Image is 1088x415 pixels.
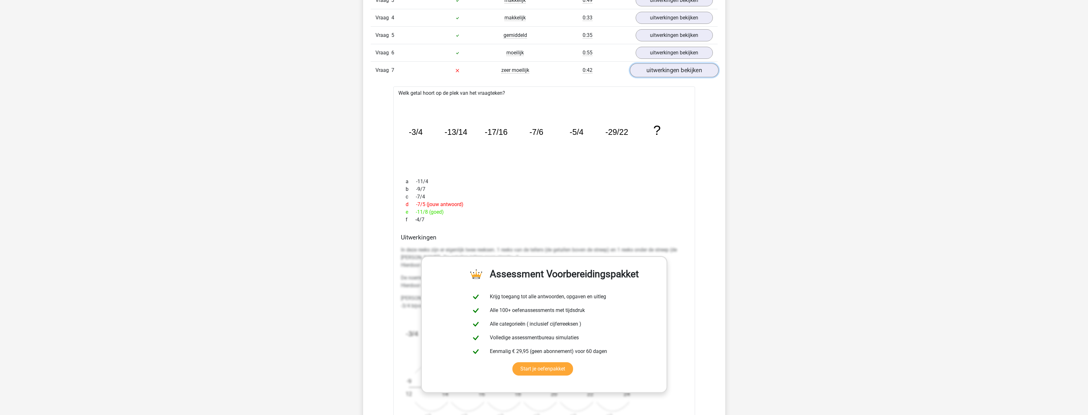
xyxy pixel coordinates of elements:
text: 16 [478,391,484,397]
h4: Uitwerkingen [401,234,687,241]
span: zeer moeilijk [501,67,529,73]
span: f [406,216,415,224]
span: 0:42 [583,67,592,73]
text: 12 [406,391,412,397]
span: Vraag [375,31,391,39]
tspan: -5/4 [570,128,584,136]
span: makkelijk [504,15,526,21]
span: Vraag [375,14,391,22]
div: -7/5 (jouw antwoord) [401,201,687,208]
a: uitwerkingen bekijken [636,47,713,59]
span: b [406,185,416,193]
tspan: -13/14 [444,128,467,136]
span: 5 [391,32,394,38]
p: In deze reeks zijn er eigenlijk twee reeksen. 1 reeks van de tellers (de getallen boven de streep... [401,246,687,269]
tspan: -7/6 [529,128,543,136]
span: c [406,193,416,201]
a: uitwerkingen bekijken [636,12,713,24]
div: -4/7 [401,216,687,224]
div: -11/4 [401,178,687,185]
span: gemiddeld [503,32,527,38]
span: Vraag [375,49,391,57]
tspan: ? [653,123,660,138]
div: -11/8 (goed) [401,208,687,216]
span: d [406,201,416,208]
a: Start je oefenpakket [512,362,573,376]
span: a [406,178,416,185]
span: 6 [391,50,394,56]
span: e [406,208,416,216]
div: -7/4 [401,193,687,201]
text: -9 [406,378,411,384]
tspan: -29/22 [605,128,628,136]
a: uitwerkingen bekijken [636,29,713,41]
tspan: -3/4 [406,329,418,337]
div: -9/7 [401,185,687,193]
span: moeilijk [506,50,524,56]
text: 24 [623,391,630,397]
tspan: -3/4 [409,128,422,136]
span: 0:55 [583,50,592,56]
span: 0:35 [583,32,592,38]
span: 0:33 [583,15,592,21]
text: 20 [551,391,557,397]
p: [PERSON_NAME] goed hoe je de breuken in de reeks moet herschrijven om het patroon te herkennen. -... [401,294,687,310]
text: 18 [514,391,521,397]
text: 22 [587,391,593,397]
p: De noemers gaan steeds: +2 Hierdoor ontstaat de volgende reeks: [12, 14, 16, 18, 20, 22, 24] [401,274,687,289]
span: 4 [391,15,394,21]
tspan: -17/16 [485,128,508,136]
span: 7 [391,67,394,73]
a: uitwerkingen bekijken [630,63,718,77]
text: 14 [442,391,448,397]
span: Vraag [375,66,391,74]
